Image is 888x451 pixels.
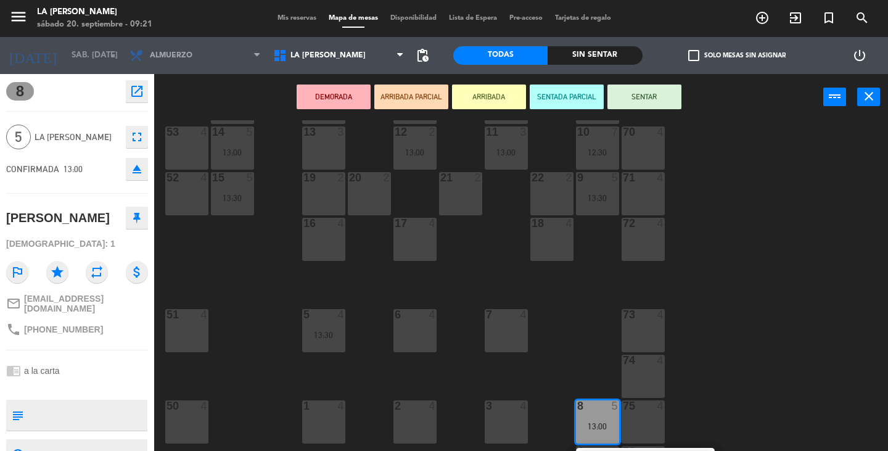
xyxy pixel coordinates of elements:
[576,194,619,202] div: 13:30
[24,366,60,376] span: a la carta
[24,294,148,313] span: [EMAIL_ADDRESS][DOMAIN_NAME]
[755,10,770,25] i: add_circle_outline
[577,400,578,412] div: 8
[166,400,167,412] div: 50
[788,10,803,25] i: exit_to_app
[823,88,846,106] button: power_input
[323,15,384,22] span: Mapa de mesas
[852,48,867,63] i: power_settings_new
[577,126,578,138] div: 10
[126,80,148,102] button: open_in_new
[440,172,441,183] div: 21
[129,130,144,144] i: fullscreen
[64,164,83,174] span: 13:00
[503,15,549,22] span: Pre-acceso
[338,218,345,229] div: 4
[46,261,68,283] i: star
[10,408,24,422] i: subject
[6,261,28,283] i: outlined_flag
[338,309,345,320] div: 4
[566,172,573,183] div: 2
[657,126,665,138] div: 4
[657,218,665,229] div: 4
[612,126,619,138] div: 7
[475,172,482,183] div: 2
[549,15,617,22] span: Tarjetas de regalo
[415,48,430,63] span: pending_actions
[303,309,304,320] div: 5
[6,294,148,313] a: mail_outline[EMAIL_ADDRESS][DOMAIN_NAME]
[129,84,144,99] i: open_in_new
[374,85,448,109] button: ARRIBADA PARCIAL
[247,126,254,138] div: 5
[520,309,528,320] div: 4
[150,51,192,60] span: Almuerzo
[384,172,391,183] div: 2
[24,325,103,334] span: [PHONE_NUMBER]
[532,218,532,229] div: 18
[384,15,443,22] span: Disponibilidad
[429,309,437,320] div: 4
[126,126,148,148] button: fullscreen
[37,6,152,19] div: LA [PERSON_NAME]
[6,296,21,311] i: mail_outline
[393,148,437,157] div: 13:00
[338,172,345,183] div: 2
[429,126,437,138] div: 2
[612,172,619,183] div: 5
[9,7,28,26] i: menu
[612,400,619,412] div: 5
[520,126,528,138] div: 3
[657,400,665,412] div: 4
[105,48,120,63] i: arrow_drop_down
[576,148,619,157] div: 12:30
[443,15,503,22] span: Lista de Espera
[166,172,167,183] div: 52
[577,172,578,183] div: 9
[126,158,148,180] button: eject
[211,194,254,202] div: 13:30
[828,89,842,104] i: power_input
[201,172,208,183] div: 4
[485,148,528,157] div: 13:00
[566,218,573,229] div: 4
[657,309,665,320] div: 4
[303,126,304,138] div: 13
[452,85,526,109] button: ARRIBADA
[201,400,208,412] div: 4
[657,355,665,366] div: 4
[548,46,642,65] div: Sin sentar
[576,422,619,431] div: 13:00
[9,7,28,30] button: menu
[855,10,869,25] i: search
[297,85,371,109] button: DEMORADA
[126,261,148,283] i: attach_money
[530,85,604,109] button: SENTADA PARCIAL
[86,261,108,283] i: repeat
[429,400,437,412] div: 4
[857,88,880,106] button: close
[6,125,31,149] span: 5
[302,331,345,339] div: 13:30
[35,130,120,144] span: La [PERSON_NAME]
[303,400,304,412] div: 1
[532,172,532,183] div: 22
[688,50,699,61] span: check_box_outline_blank
[6,322,21,337] i: phone
[247,172,254,183] div: 5
[166,126,167,138] div: 53
[6,164,59,174] span: CONFIRMADA
[453,46,548,65] div: Todas
[349,172,350,183] div: 20
[212,126,213,138] div: 14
